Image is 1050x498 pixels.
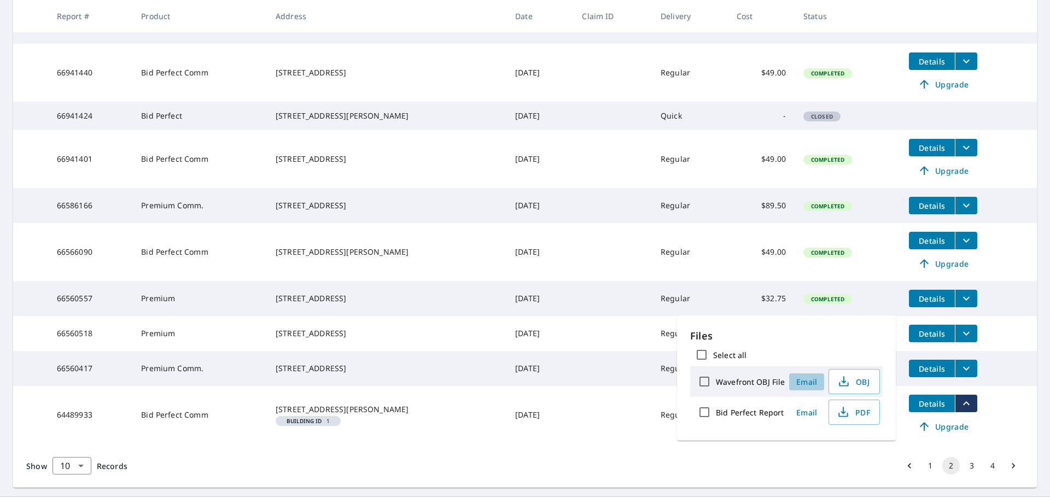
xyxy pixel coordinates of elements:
[652,316,728,351] td: Regular
[915,143,948,153] span: Details
[506,44,573,102] td: [DATE]
[276,67,498,78] div: [STREET_ADDRESS]
[909,395,955,412] button: detailsBtn-64489933
[909,162,977,179] a: Upgrade
[915,164,971,177] span: Upgrade
[915,257,971,270] span: Upgrade
[804,113,839,120] span: Closed
[48,102,133,130] td: 66941424
[48,316,133,351] td: 66560518
[901,457,918,474] button: Go to previous page
[48,44,133,102] td: 66941440
[1005,457,1022,474] button: Go to next page
[984,457,1001,474] button: Go to page 4
[836,375,871,388] span: OBJ
[48,130,133,188] td: 66941401
[728,44,795,102] td: $49.00
[794,377,820,387] span: Email
[909,232,955,249] button: detailsBtn-66566090
[909,75,977,93] a: Upgrade
[899,457,1024,474] nav: pagination navigation
[652,223,728,281] td: Regular
[276,363,498,374] div: [STREET_ADDRESS]
[276,247,498,257] div: [STREET_ADDRESS][PERSON_NAME]
[280,418,336,424] span: 1
[132,102,267,130] td: Bid Perfect
[132,130,267,188] td: Bid Perfect Comm
[97,461,127,471] span: Records
[652,281,728,316] td: Regular
[716,407,784,418] label: Bid Perfect Report
[909,360,955,377] button: detailsBtn-66560417
[942,457,960,474] button: page 2
[506,351,573,386] td: [DATE]
[287,418,322,424] em: Building ID
[955,360,977,377] button: filesDropdownBtn-66560417
[728,188,795,223] td: $89.50
[728,281,795,316] td: $32.75
[804,249,851,256] span: Completed
[829,369,880,394] button: OBJ
[52,450,91,481] div: 10
[804,69,851,77] span: Completed
[713,350,746,360] label: Select all
[915,56,948,67] span: Details
[652,130,728,188] td: Regular
[955,325,977,342] button: filesDropdownBtn-66560518
[804,295,851,303] span: Completed
[26,461,47,471] span: Show
[804,202,851,210] span: Completed
[276,404,498,415] div: [STREET_ADDRESS][PERSON_NAME]
[506,188,573,223] td: [DATE]
[48,351,133,386] td: 66560417
[276,328,498,339] div: [STREET_ADDRESS]
[652,386,728,444] td: Regular
[909,290,955,307] button: detailsBtn-66560557
[132,281,267,316] td: Premium
[794,407,820,418] span: Email
[955,52,977,70] button: filesDropdownBtn-66941440
[132,44,267,102] td: Bid Perfect Comm
[506,316,573,351] td: [DATE]
[921,457,939,474] button: Go to page 1
[955,395,977,412] button: filesDropdownBtn-64489933
[132,316,267,351] td: Premium
[955,232,977,249] button: filesDropdownBtn-66566090
[132,351,267,386] td: Premium Comm.
[506,386,573,444] td: [DATE]
[728,223,795,281] td: $49.00
[132,223,267,281] td: Bid Perfect Comm
[652,351,728,386] td: Regular
[132,386,267,444] td: Bid Perfect Comm
[789,373,824,390] button: Email
[915,201,948,211] span: Details
[836,406,871,419] span: PDF
[915,399,948,409] span: Details
[804,156,851,163] span: Completed
[909,197,955,214] button: detailsBtn-66586166
[728,130,795,188] td: $49.00
[915,364,948,374] span: Details
[915,420,971,433] span: Upgrade
[652,188,728,223] td: Regular
[955,197,977,214] button: filesDropdownBtn-66586166
[829,400,880,425] button: PDF
[506,223,573,281] td: [DATE]
[506,130,573,188] td: [DATE]
[52,457,91,474] div: Show 10 records
[276,110,498,121] div: [STREET_ADDRESS][PERSON_NAME]
[963,457,981,474] button: Go to page 3
[909,325,955,342] button: detailsBtn-66560518
[690,329,883,343] p: Files
[789,404,824,421] button: Email
[652,44,728,102] td: Regular
[276,293,498,304] div: [STREET_ADDRESS]
[955,139,977,156] button: filesDropdownBtn-66941401
[716,377,785,387] label: Wavefront OBJ File
[48,223,133,281] td: 66566090
[48,281,133,316] td: 66560557
[915,294,948,304] span: Details
[506,281,573,316] td: [DATE]
[728,102,795,130] td: -
[276,154,498,165] div: [STREET_ADDRESS]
